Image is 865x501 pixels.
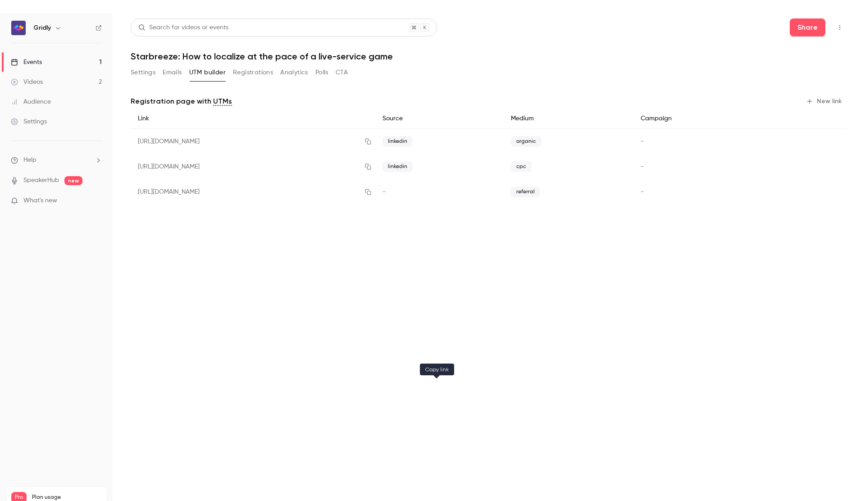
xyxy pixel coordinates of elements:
[32,494,101,501] span: Plan usage
[100,53,152,59] div: Keywords by Traffic
[315,65,328,80] button: Polls
[790,18,825,36] button: Share
[511,136,542,147] span: organic
[11,97,51,106] div: Audience
[14,14,22,22] img: logo_orange.svg
[280,65,308,80] button: Analytics
[213,96,232,107] a: UTMs
[90,52,97,59] img: tab_keywords_by_traffic_grey.svg
[11,117,47,126] div: Settings
[382,161,413,172] span: linkedin
[23,23,99,31] div: Domain: [DOMAIN_NAME]
[24,52,32,59] img: tab_domain_overview_orange.svg
[23,155,36,165] span: Help
[189,65,226,80] button: UTM builder
[633,109,764,129] div: Campaign
[504,109,633,129] div: Medium
[382,136,413,147] span: linkedin
[233,65,273,80] button: Registrations
[14,23,22,31] img: website_grey.svg
[802,94,847,109] button: New link
[336,65,348,80] button: CTA
[131,51,847,62] h1: Starbreeze: How to localize at the pace of a live-service game
[131,65,155,80] button: Settings
[11,58,42,67] div: Events
[138,23,228,32] div: Search for videos or events
[163,65,182,80] button: Emails
[131,109,375,129] div: Link
[131,179,375,205] div: [URL][DOMAIN_NAME]
[11,155,102,165] li: help-dropdown-opener
[641,189,644,195] span: -
[64,176,82,185] span: new
[641,138,644,145] span: -
[511,187,540,197] span: referral
[131,96,232,107] p: Registration page with
[131,154,375,179] div: [URL][DOMAIN_NAME]
[375,109,504,129] div: Source
[511,161,532,172] span: cpc
[11,77,43,87] div: Videos
[641,164,644,170] span: -
[131,129,375,155] div: [URL][DOMAIN_NAME]
[33,23,51,32] h6: Gridly
[11,21,26,35] img: Gridly
[23,176,59,185] a: SpeakerHub
[382,189,386,195] span: -
[34,53,81,59] div: Domain Overview
[25,14,44,22] div: v 4.0.25
[23,196,57,205] span: What's new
